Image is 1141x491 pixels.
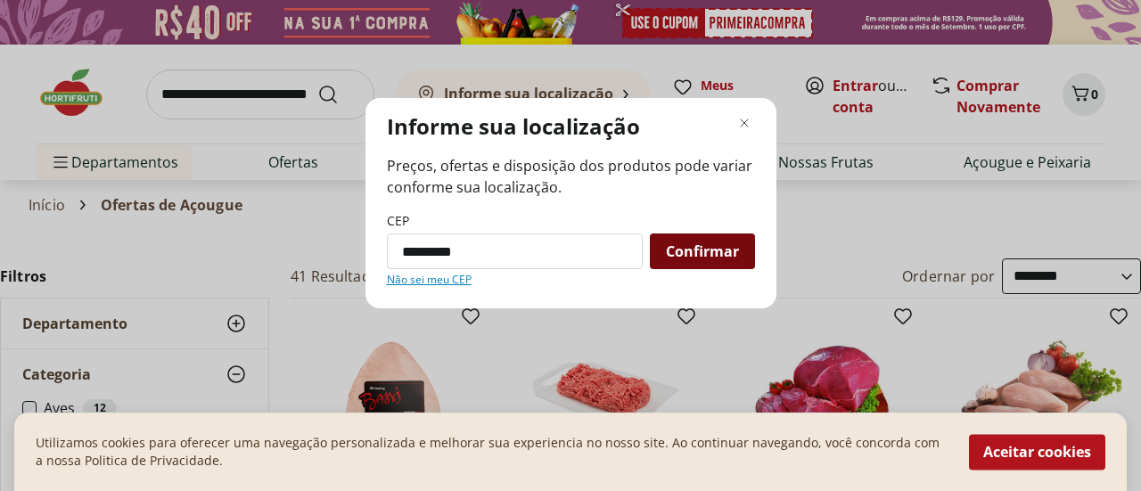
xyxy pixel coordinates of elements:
[387,112,640,141] p: Informe sua localização
[650,233,755,269] button: Confirmar
[387,212,409,230] label: CEP
[734,112,755,134] button: Fechar modal de regionalização
[666,244,739,258] span: Confirmar
[969,434,1105,470] button: Aceitar cookies
[387,273,472,287] a: Não sei meu CEP
[365,98,776,308] div: Modal de regionalização
[387,155,755,198] span: Preços, ofertas e disposição dos produtos pode variar conforme sua localização.
[36,434,948,470] p: Utilizamos cookies para oferecer uma navegação personalizada e melhorar sua experiencia no nosso ...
